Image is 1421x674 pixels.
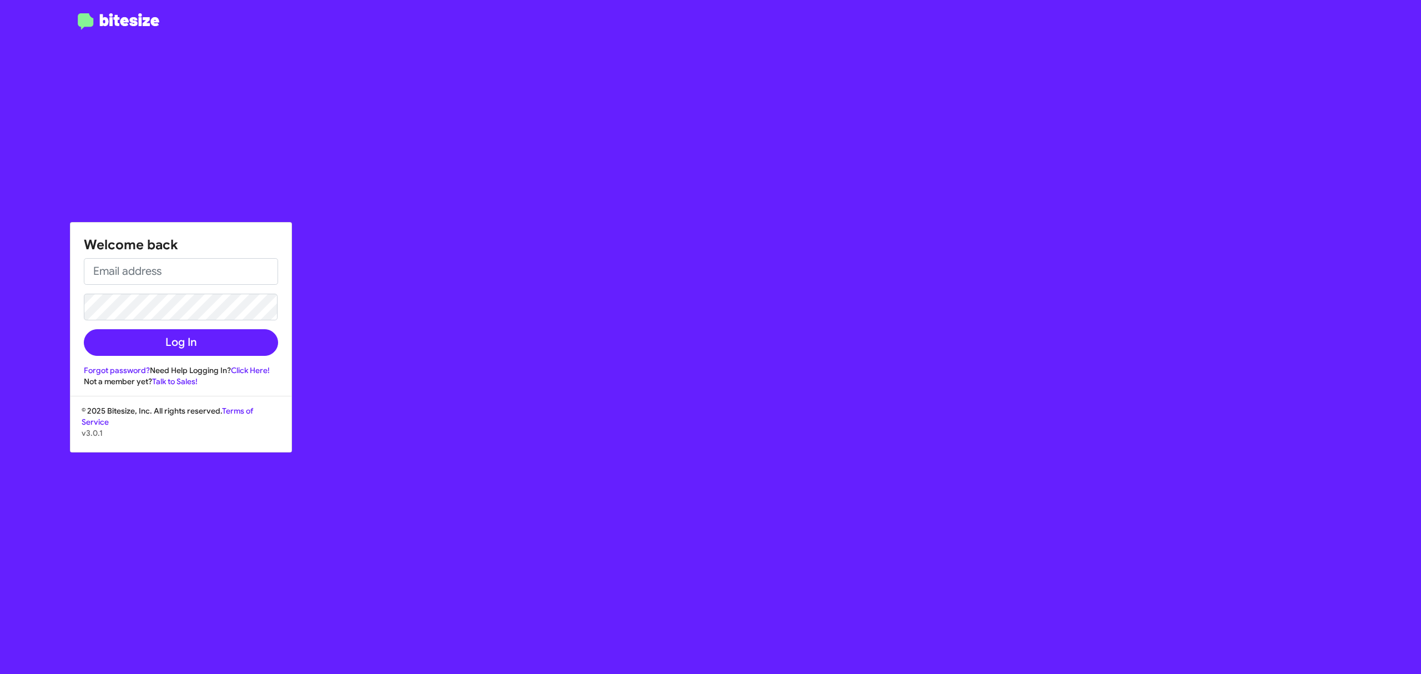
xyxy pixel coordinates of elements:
[84,376,278,387] div: Not a member yet?
[84,329,278,356] button: Log In
[152,376,198,386] a: Talk to Sales!
[84,258,278,285] input: Email address
[84,236,278,254] h1: Welcome back
[231,365,270,375] a: Click Here!
[82,427,280,439] p: v3.0.1
[84,365,278,376] div: Need Help Logging In?
[70,405,291,452] div: © 2025 Bitesize, Inc. All rights reserved.
[84,365,150,375] a: Forgot password?
[82,406,253,427] a: Terms of Service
